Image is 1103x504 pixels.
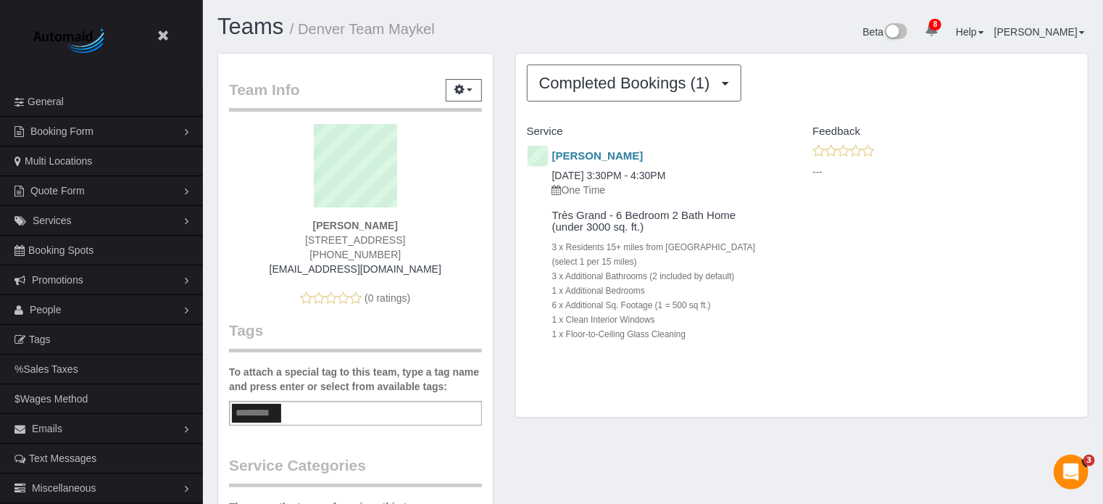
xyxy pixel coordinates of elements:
[30,185,85,197] span: Quote Form
[812,125,1077,138] h4: Feedback
[309,249,401,260] span: [PHONE_NUMBER]
[994,26,1085,38] a: [PERSON_NAME]
[552,149,644,162] a: [PERSON_NAME]
[552,170,666,181] a: [DATE] 3:30PM - 4:30PM
[552,286,645,296] small: 1 x Additional Bedrooms
[552,300,711,310] small: 6 x Additional Sq. Footage (1 = 500 sq ft.)
[32,423,62,434] span: Emails
[527,65,741,102] button: Completed Bookings (1)
[20,393,88,405] span: Wages Method
[552,242,756,267] small: 3 x Residents 15+ miles from [GEOGRAPHIC_DATA] (select 1 per 15 miles)
[539,74,717,92] span: Completed Bookings (1)
[229,365,482,394] label: To attach a special tag to this team, type a tag name and press enter or select from available tags:
[25,25,116,58] img: Automaid Logo
[28,244,93,256] span: Booking Spots
[217,14,283,39] a: Teams
[30,304,62,315] span: People
[29,334,51,345] span: Tags
[552,271,735,281] small: 3 x Additional Bathrooms (2 included by default)
[30,125,93,137] span: Booking Form
[552,183,770,197] p: One Time
[229,124,482,320] div: (0 ratings)
[552,210,770,234] h4: Très Grand - 6 Bedroom 2 Bath Home (under 3000 sq. ft.)
[23,363,78,375] span: Sales Taxes
[229,79,482,112] legend: Team Info
[313,220,398,231] strong: [PERSON_NAME]
[270,263,441,275] a: [EMAIL_ADDRESS][DOMAIN_NAME]
[883,23,907,42] img: New interface
[25,155,92,167] span: Multi Locations
[229,455,482,487] legend: Service Categories
[32,482,96,494] span: Miscellaneous
[33,215,72,226] span: Services
[552,329,686,339] small: 1 x Floor-to-Ceiling Glass Cleaning
[956,26,984,38] a: Help
[552,315,655,325] small: 1 x Clean Interior Windows
[929,19,941,30] span: 8
[32,274,83,286] span: Promotions
[1083,455,1095,466] span: 3
[1054,455,1089,489] iframe: Intercom live chat
[305,234,405,246] span: [STREET_ADDRESS]
[917,15,946,46] a: 8
[29,453,96,464] span: Text Messages
[28,96,64,107] span: General
[527,125,791,138] h4: Service
[290,21,435,37] small: / Denver Team Maykel
[812,165,1077,179] p: ---
[863,26,908,38] a: Beta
